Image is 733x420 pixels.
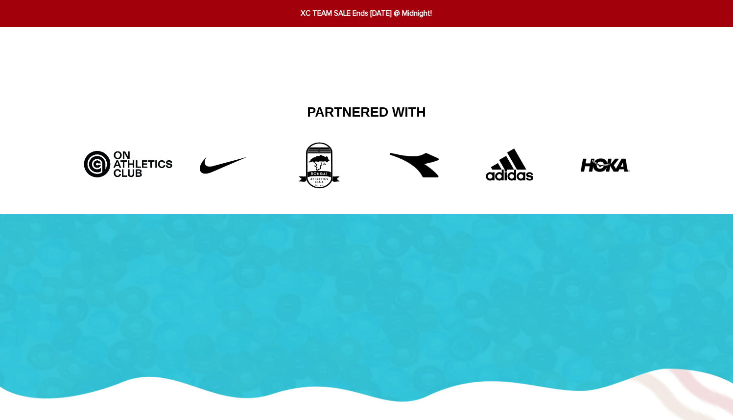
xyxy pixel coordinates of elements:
[390,141,439,190] img: free-diadora-logo-icon-download-in-svg-png-gif-file-formats--brand-fashion-pack-logos-icons-28542...
[581,141,630,190] img: HOKA-logo.webp
[226,8,507,19] span: XC TEAM SALE Ends [DATE] @ Midnight!
[187,141,260,190] img: Untitled-1_42f22808-10d6-43b8-a0fd-fffce8cf9462.png
[282,141,355,190] img: 3rd_partner.png
[88,104,646,121] h2: Partnered With
[473,141,546,190] img: Adidas.png
[80,141,176,180] img: Artboard_5_bcd5fb9d-526a-4748-82a7-e4a7ed1c43f8.jpg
